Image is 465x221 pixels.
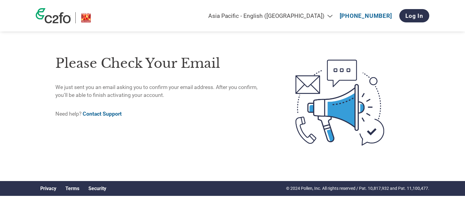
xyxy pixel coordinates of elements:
[55,54,270,73] h1: Please check your email
[36,8,71,23] img: c2fo logo
[65,186,79,191] a: Terms
[286,185,429,192] p: © 2024 Pollen, Inc. All rights reserved / Pat. 10,817,932 and Pat. 11,100,477.
[55,83,270,99] p: We just sent you an email asking you to confirm your email address. After you confirm, you’ll be ...
[340,12,392,19] a: [PHONE_NUMBER]
[80,12,92,23] img: ABLBL
[40,186,56,191] a: Privacy
[88,186,106,191] a: Security
[55,110,270,118] p: Need help?
[399,9,429,22] a: Log In
[83,111,122,117] a: Contact Support
[270,49,410,157] img: open-email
